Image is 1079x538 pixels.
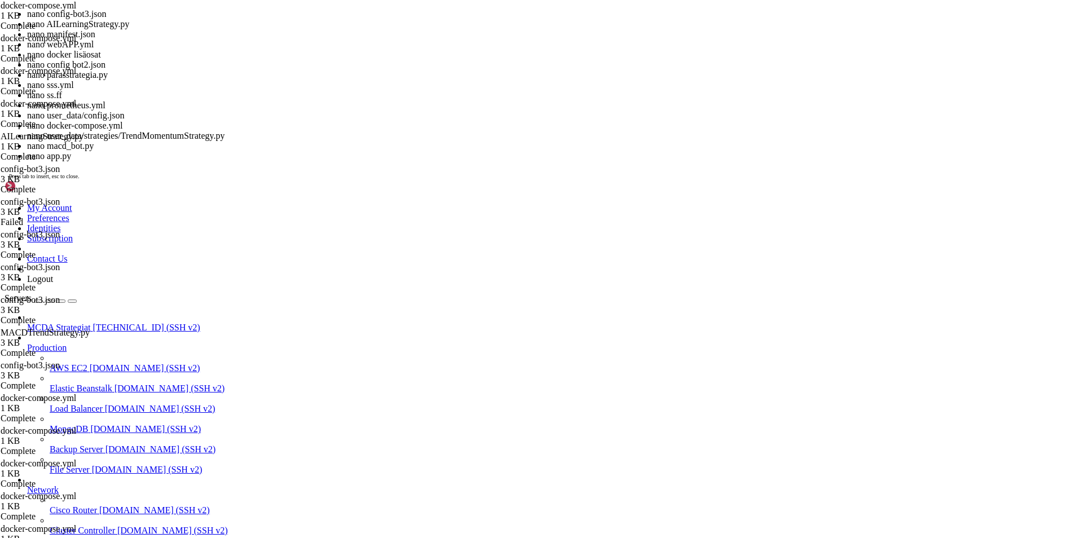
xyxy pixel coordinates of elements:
span: docker-compose.yml [1,33,76,43]
div: Complete [1,54,108,64]
span: docker-compose.yml [1,99,108,119]
span: docker-compose.yml [1,33,108,54]
x-row: Usage of /: 17.6% of 37.23GB Users logged in: 0 [5,96,932,106]
span: config-bot3.json [1,164,60,174]
x-row: System information as of [DATE] [5,65,932,76]
div: 3 KB [1,207,108,217]
div: 3 KB [1,240,108,250]
div: 3 KB [1,174,108,184]
x-row: 8s [5,157,932,167]
div: Complete [1,86,108,96]
div: 1 KB [1,501,108,511]
div: Complete [1,283,108,293]
x-row: root@ubuntu-4gb-hel1-1:~# cd ft_userdata [5,329,932,339]
span: docker-compose.yml [1,1,76,10]
div: 1 KB [1,109,108,119]
div: Complete [1,479,108,489]
x-row: * Support: [URL][DOMAIN_NAME] [5,45,932,55]
span: config-bot3.json [1,230,60,239]
span: config-bot3.json [1,262,60,272]
div: 1 KB [1,76,108,86]
x-row: Welcome to Ubuntu 24.04.3 LTS (GNU/Linux 6.8.0-71-generic aarch64) [5,5,932,15]
div: Complete [1,381,108,391]
x-row: * Management: [URL][DOMAIN_NAME] [5,35,932,45]
div: 3 KB [1,338,108,348]
span: docker-compose.yml [1,393,108,413]
div: Complete [1,184,108,195]
x-row: To see these additional updates run: apt list --upgradable [5,248,932,258]
span: docker-compose.yml [1,426,76,435]
span: docker-compose.yml [1,524,76,533]
span: docker-compose.yml [1,458,76,468]
span: docker-compose.yml [1,66,76,76]
div: Complete [1,511,108,522]
span: AILearningStrategy.py [1,131,108,152]
span: config-bot3.json [1,164,108,184]
x-row: Enable ESM Apps to receive additional future security updates. [5,268,932,279]
x-row: Swap usage: 0% IPv6 address for eth0: 2a01:4f9:c013:bab [5,116,932,126]
span: config-bot3.json [1,262,108,283]
div: Complete [1,250,108,260]
div: 3 KB [1,305,108,315]
x-row: *** System restart required *** [5,309,932,319]
div: 1 KB [1,436,108,446]
span: config-bot3.json [1,360,108,381]
x-row: System load: 0.0 Processes: 140 [5,86,932,96]
x-row: t. [5,177,932,187]
x-row: just raised the bar for easy, resilient and secure K8s cluster deploymen [5,167,932,177]
span: docker-compose.yml [1,491,76,501]
x-row: Last login: [DATE] from [TECHNICAL_ID] [5,319,932,329]
div: 3 KB [1,371,108,381]
div: 1 KB [1,43,108,54]
div: Complete [1,413,108,424]
span: config-bot3.json [1,360,60,370]
div: Complete [1,152,108,162]
x-row: * Strictly confined Kubernetes makes edge and IoT secure. Learn how MicroK [5,147,932,157]
x-row: 9 updates can be applied immediately. [5,238,932,248]
span: docker-compose.yml [1,491,108,511]
div: 1 KB [1,469,108,479]
div: 3 KB [1,272,108,283]
span: config-bot3.json [1,197,108,217]
div: 1 KB [1,403,108,413]
span: docker-compose.yml [1,458,108,479]
span: docker-compose.yml [1,426,108,446]
span: config-bot3.json [1,230,108,250]
span: MACDTrendStrategy.py [1,328,108,348]
div: Complete [1,446,108,456]
span: docker-compose.yml [1,99,76,108]
span: config-bot3.json [1,295,60,305]
x-row: [URL][DOMAIN_NAME] [5,197,932,208]
x-row: root@ubuntu-4gb-hel1-1:~/ft_userdata# nano [5,339,932,350]
span: config-bot3.json [1,295,108,315]
span: docker-compose.yml [1,393,76,403]
x-row: Expanded Security Maintenance for Applications is not enabled. [5,218,932,228]
div: 1 KB [1,11,108,21]
div: Complete [1,348,108,358]
div: 1 KB [1,142,108,152]
span: config-bot3.json [1,197,60,206]
div: Complete [1,21,108,31]
x-row: [TECHNICAL_ID] [5,126,932,136]
div: Complete [1,315,108,325]
span: MACDTrendStrategy.py [1,328,90,337]
span: docker-compose.yml [1,1,108,21]
x-row: * Documentation: [URL][DOMAIN_NAME] [5,25,932,35]
span: docker-compose.yml [1,66,108,86]
div: Failed [1,217,108,227]
span: AILearningStrategy.py [1,131,84,141]
x-row: Memory usage: 80% IPv4 address for eth0: [TECHNICAL_ID] [5,106,932,116]
div: Complete [1,119,108,129]
x-row: See [URL][DOMAIN_NAME] or run: sudo pro status [5,279,932,289]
